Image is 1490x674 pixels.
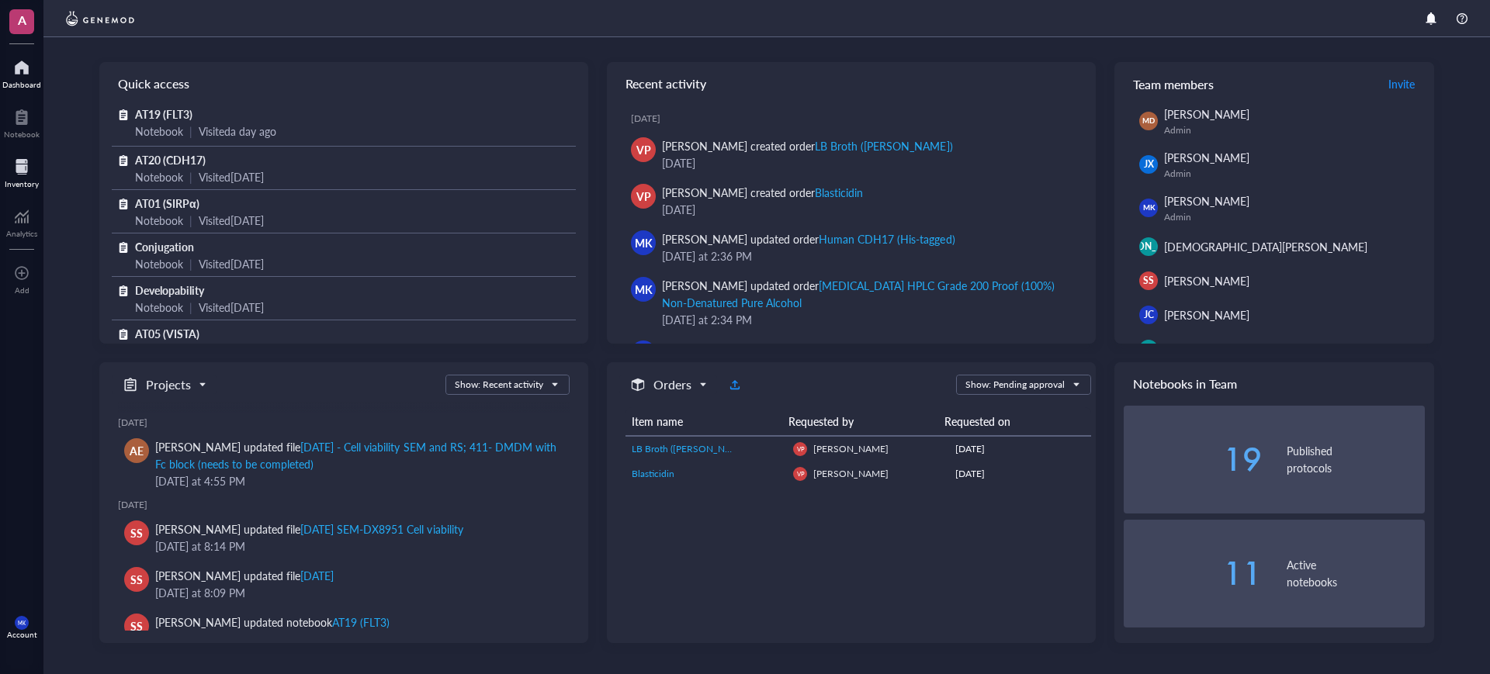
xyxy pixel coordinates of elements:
[632,442,750,455] span: LB Broth ([PERSON_NAME])
[1114,62,1434,105] div: Team members
[5,154,39,188] a: Inventory
[199,212,264,229] div: Visited [DATE]
[118,432,570,496] a: AE[PERSON_NAME] updated file[DATE] - Cell viability SEM and RS; 411- DMDM with Fc block (needs to...
[819,231,955,247] div: Human CDH17 (His-tagged)
[1124,558,1262,589] div: 11
[1124,444,1262,475] div: 19
[938,407,1076,436] th: Requested on
[1144,157,1154,171] span: JX
[5,179,39,188] div: Inventory
[1388,76,1415,92] span: Invite
[662,184,863,201] div: [PERSON_NAME] created order
[146,375,191,394] h5: Projects
[632,442,781,456] a: LB Broth ([PERSON_NAME])
[1142,202,1154,213] span: MK
[662,278,1055,310] div: [MEDICAL_DATA] HPLC Grade 200 Proof (100%) Non-Denatured Pure Alcohol
[632,467,674,480] span: Blasticidin
[662,154,1071,171] div: [DATE]
[135,282,204,298] span: Developability
[118,514,570,561] a: SS[PERSON_NAME] updated file[DATE] SEM-DX8951 Cell viability[DATE] at 8:14 PM
[1164,124,1419,137] div: Admin
[635,281,653,298] span: MK
[455,378,543,392] div: Show: Recent activity
[1164,273,1249,289] span: [PERSON_NAME]
[135,168,183,185] div: Notebook
[815,138,952,154] div: LB Broth ([PERSON_NAME])
[1287,442,1425,476] div: Published protocols
[796,470,804,477] span: VP
[1111,240,1187,254] span: [PERSON_NAME]
[619,178,1083,224] a: VP[PERSON_NAME] created orderBlasticidin[DATE]
[6,229,37,238] div: Analytics
[1144,308,1154,322] span: JC
[189,299,192,316] div: |
[631,112,1083,125] div: [DATE]
[199,168,264,185] div: Visited [DATE]
[662,137,953,154] div: [PERSON_NAME] created order
[635,234,653,251] span: MK
[813,467,889,480] span: [PERSON_NAME]
[130,571,143,588] span: SS
[189,255,192,272] div: |
[155,472,557,489] div: [DATE] at 4:55 PM
[796,445,804,452] span: VP
[1143,274,1154,288] span: SS
[636,188,651,205] span: VP
[155,520,463,537] div: [PERSON_NAME] updated file
[18,10,26,29] span: A
[955,442,1085,456] div: [DATE]
[135,106,192,122] span: AT19 (FLT3)
[62,9,138,28] img: genemod-logo
[155,567,334,584] div: [PERSON_NAME] updated file
[662,311,1071,328] div: [DATE] at 2:34 PM
[300,568,334,583] div: [DATE]
[1142,343,1155,355] span: JW
[130,442,144,459] span: AE
[1114,362,1434,406] div: Notebooks in Team
[135,152,206,168] span: AT20 (CDH17)
[662,201,1071,218] div: [DATE]
[135,255,183,272] div: Notebook
[1287,556,1425,590] div: Active notebooks
[1164,341,1249,357] span: [PERSON_NAME]
[130,524,143,541] span: SS
[135,212,183,229] div: Notebook
[4,130,40,139] div: Notebook
[99,62,588,105] div: Quick access
[155,439,556,472] div: [DATE] - Cell viability SEM and RS; 411- DMDM with Fc block (needs to be completed)
[189,123,192,140] div: |
[135,239,194,254] span: Conjugation
[199,255,264,272] div: Visited [DATE]
[2,55,41,89] a: Dashboard
[1164,106,1249,122] span: [PERSON_NAME]
[1164,307,1249,323] span: [PERSON_NAME]
[1388,71,1415,96] button: Invite
[155,584,557,601] div: [DATE] at 8:09 PM
[1164,239,1367,254] span: [DEMOGRAPHIC_DATA][PERSON_NAME]
[636,141,651,158] span: VP
[189,168,192,185] div: |
[1164,193,1249,209] span: [PERSON_NAME]
[619,131,1083,178] a: VP[PERSON_NAME] created orderLB Broth ([PERSON_NAME])[DATE]
[813,442,889,455] span: [PERSON_NAME]
[815,185,863,200] div: Blasticidin
[965,378,1065,392] div: Show: Pending approval
[118,416,570,429] div: [DATE]
[619,271,1083,334] a: MK[PERSON_NAME] updated order[MEDICAL_DATA] HPLC Grade 200 Proof (100%) Non-Denatured Pure Alcoho...
[625,407,782,436] th: Item name
[155,438,557,472] div: [PERSON_NAME] updated file
[15,285,29,295] div: Add
[632,467,781,481] a: Blasticidin
[1164,168,1419,180] div: Admin
[662,247,1071,264] div: [DATE] at 2:36 PM
[619,224,1083,271] a: MK[PERSON_NAME] updated orderHuman CDH17 (His-tagged)[DATE] at 2:36 PM
[155,537,557,555] div: [DATE] at 8:14 PM
[6,204,37,238] a: Analytics
[653,375,691,394] h5: Orders
[1142,116,1155,126] span: MD
[782,407,939,436] th: Requested by
[135,299,183,316] div: Notebook
[607,62,1096,105] div: Recent activity
[18,620,26,626] span: MK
